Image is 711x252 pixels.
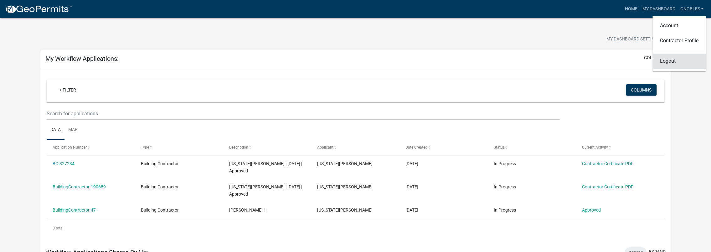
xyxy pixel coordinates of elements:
span: Status [494,145,505,150]
a: BC-327234 [53,161,75,166]
a: gnobles [678,3,706,15]
span: Applicant [317,145,333,150]
a: Home [622,3,640,15]
div: collapse [40,68,671,242]
span: 11/09/2023 [405,184,418,189]
span: Building Contractor [141,184,179,189]
datatable-header-cell: Application Number [47,140,135,155]
a: Approved [582,207,601,213]
datatable-header-cell: Applicant [311,140,399,155]
span: Building Contractor [141,207,179,213]
span: 10/23/2024 [405,161,418,166]
span: In Progress [494,207,516,213]
span: Description [229,145,248,150]
span: Georgia Nobles | 01/01/2024 | Approved [229,184,302,197]
span: Georgia Nobles [317,207,373,213]
button: Columns [626,84,657,96]
span: Georgia Nobles [317,161,373,166]
button: My Dashboard Settingssettings [601,33,674,45]
a: BuildingContractor-190689 [53,184,106,189]
a: Logout [652,54,706,69]
button: collapse [644,55,666,61]
input: Search for applications [47,107,560,120]
span: Type [141,145,149,150]
a: Contractor Certificate PDF [582,184,633,189]
a: Map [64,120,81,140]
datatable-header-cell: Description [223,140,311,155]
a: Contractor Profile [652,33,706,48]
h5: My Workflow Applications: [45,55,119,62]
span: 12/09/2022 [405,207,418,213]
span: Building Contractor [141,161,179,166]
datatable-header-cell: Current Activity [576,140,664,155]
span: Georgia Nobles [317,184,373,189]
a: Contractor Certificate PDF [582,161,633,166]
datatable-header-cell: Date Created [399,140,488,155]
span: Application Number [53,145,87,150]
datatable-header-cell: Status [488,140,576,155]
span: Georgia Nobles | 01/01/2025 | Approved [229,161,302,173]
a: BuildingContractor-47 [53,207,96,213]
span: Date Created [405,145,427,150]
a: My Dashboard [640,3,678,15]
datatable-header-cell: Type [135,140,223,155]
span: Larry Kleckner | | [229,207,266,213]
a: Data [47,120,64,140]
a: + Filter [54,84,81,96]
div: 3 total [47,220,665,236]
span: My Dashboard Settings [606,36,660,43]
span: Current Activity [582,145,608,150]
a: Account [652,18,706,33]
span: In Progress [494,184,516,189]
span: In Progress [494,161,516,166]
div: gnobles [652,16,706,71]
